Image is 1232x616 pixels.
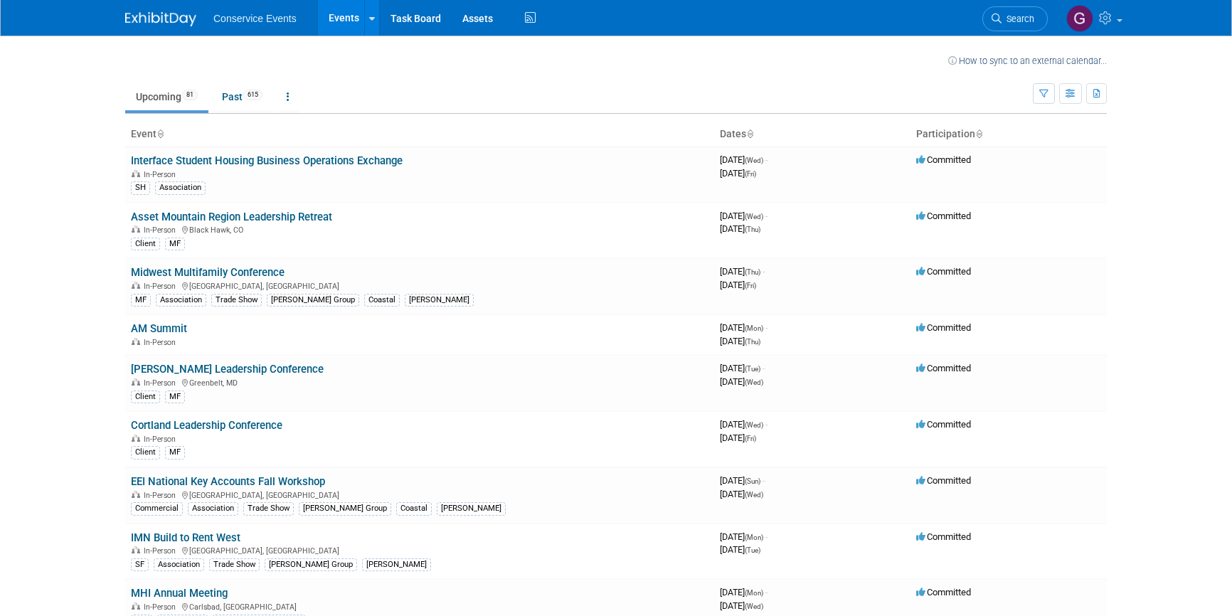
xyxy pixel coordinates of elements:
[131,280,708,291] div: [GEOGRAPHIC_DATA], [GEOGRAPHIC_DATA]
[720,432,756,443] span: [DATE]
[131,391,160,403] div: Client
[720,376,763,387] span: [DATE]
[364,294,400,307] div: Coastal
[720,419,768,430] span: [DATE]
[763,475,765,486] span: -
[720,489,763,499] span: [DATE]
[745,589,763,597] span: (Mon)
[165,391,185,403] div: MF
[405,294,474,307] div: [PERSON_NAME]
[131,544,708,556] div: [GEOGRAPHIC_DATA], [GEOGRAPHIC_DATA]
[916,587,971,598] span: Committed
[916,363,971,373] span: Committed
[982,6,1048,31] a: Search
[765,531,768,542] span: -
[745,225,760,233] span: (Thu)
[243,90,262,100] span: 615
[131,419,282,432] a: Cortland Leadership Conference
[156,294,206,307] div: Association
[131,587,228,600] a: MHI Annual Meeting
[131,475,325,488] a: EEI National Key Accounts Fall Workshop
[745,156,763,164] span: (Wed)
[745,435,756,442] span: (Fri)
[720,322,768,333] span: [DATE]
[720,211,768,221] span: [DATE]
[745,365,760,373] span: (Tue)
[144,282,180,291] span: In-Person
[165,446,185,459] div: MF
[209,558,260,571] div: Trade Show
[720,363,765,373] span: [DATE]
[188,502,238,515] div: Association
[132,435,140,442] img: In-Person Event
[131,446,160,459] div: Client
[745,213,763,221] span: (Wed)
[910,122,1107,147] th: Participation
[720,600,763,611] span: [DATE]
[131,294,151,307] div: MF
[131,502,183,515] div: Commercial
[182,90,198,100] span: 81
[144,602,180,612] span: In-Person
[125,122,714,147] th: Event
[211,83,273,110] a: Past615
[763,363,765,373] span: -
[131,181,150,194] div: SH
[745,491,763,499] span: (Wed)
[714,122,910,147] th: Dates
[720,531,768,542] span: [DATE]
[720,544,760,555] span: [DATE]
[132,338,140,345] img: In-Person Event
[1002,14,1034,24] span: Search
[745,282,756,290] span: (Fri)
[243,502,294,515] div: Trade Show
[362,558,431,571] div: [PERSON_NAME]
[720,266,765,277] span: [DATE]
[154,558,204,571] div: Association
[745,338,760,346] span: (Thu)
[144,491,180,500] span: In-Person
[745,170,756,178] span: (Fri)
[765,154,768,165] span: -
[745,324,763,332] span: (Mon)
[131,211,332,223] a: Asset Mountain Region Leadership Retreat
[1066,5,1093,32] img: Gayle Reese
[132,225,140,233] img: In-Person Event
[916,266,971,277] span: Committed
[131,154,403,167] a: Interface Student Housing Business Operations Exchange
[720,587,768,598] span: [DATE]
[131,322,187,335] a: AM Summit
[132,546,140,553] img: In-Person Event
[131,558,149,571] div: SF
[131,223,708,235] div: Black Hawk, CO
[437,502,506,515] div: [PERSON_NAME]
[916,419,971,430] span: Committed
[144,378,180,388] span: In-Person
[144,225,180,235] span: In-Person
[765,322,768,333] span: -
[720,154,768,165] span: [DATE]
[916,211,971,221] span: Committed
[132,170,140,177] img: In-Person Event
[132,282,140,289] img: In-Person Event
[720,475,765,486] span: [DATE]
[131,376,708,388] div: Greenbelt, MD
[745,533,763,541] span: (Mon)
[132,378,140,386] img: In-Person Event
[396,502,432,515] div: Coastal
[125,12,196,26] img: ExhibitDay
[745,268,760,276] span: (Thu)
[156,128,164,139] a: Sort by Event Name
[745,378,763,386] span: (Wed)
[131,238,160,250] div: Client
[131,266,285,279] a: Midwest Multifamily Conference
[765,587,768,598] span: -
[720,168,756,179] span: [DATE]
[745,477,760,485] span: (Sun)
[155,181,206,194] div: Association
[745,421,763,429] span: (Wed)
[916,154,971,165] span: Committed
[916,475,971,486] span: Committed
[144,546,180,556] span: In-Person
[131,531,240,544] a: IMN Build to Rent West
